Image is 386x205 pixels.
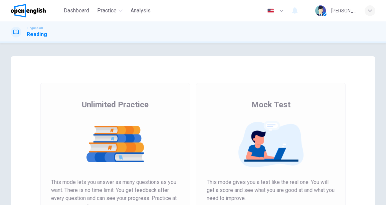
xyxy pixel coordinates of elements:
[27,26,43,30] span: Linguaskill
[11,4,61,17] a: OpenEnglish logo
[266,8,275,13] img: en
[128,5,153,17] button: Analysis
[64,7,89,15] span: Dashboard
[315,5,326,16] img: Profile picture
[82,99,149,110] span: Unlimited Practice
[131,7,151,15] span: Analysis
[61,5,92,17] button: Dashboard
[331,7,357,15] div: [PERSON_NAME]
[94,5,125,17] button: Practice
[97,7,117,15] span: Practice
[27,30,47,38] h1: Reading
[207,178,335,202] span: This mode gives you a test like the real one. You will get a score and see what you are good at a...
[251,99,291,110] span: Mock Test
[11,4,46,17] img: OpenEnglish logo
